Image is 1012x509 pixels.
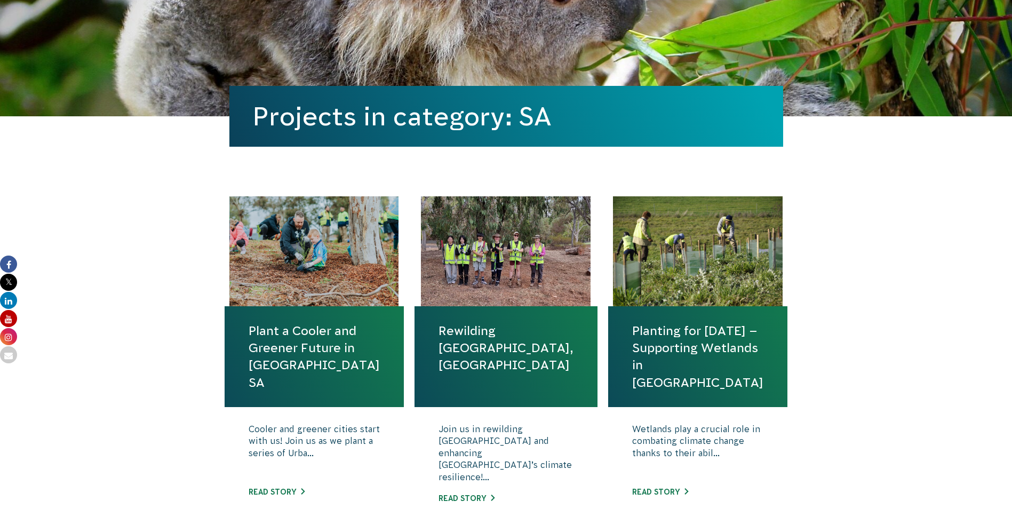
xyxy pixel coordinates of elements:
[439,494,495,503] a: Read story
[249,423,380,476] p: Cooler and greener cities start with us! Join us as we plant a series of Urba...
[439,423,573,483] p: Join us in rewilding [GEOGRAPHIC_DATA] and enhancing [GEOGRAPHIC_DATA]’s climate resilience!...
[249,322,380,391] a: Plant a Cooler and Greener Future in [GEOGRAPHIC_DATA] SA
[439,322,573,374] a: Rewilding [GEOGRAPHIC_DATA], [GEOGRAPHIC_DATA]
[253,102,760,131] h1: Projects in category: SA
[632,423,763,476] p: Wetlands play a crucial role in combating climate change thanks to their abil...
[632,488,688,496] a: Read story
[249,488,305,496] a: Read story
[632,322,763,391] a: Planting for [DATE] – Supporting Wetlands in [GEOGRAPHIC_DATA]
